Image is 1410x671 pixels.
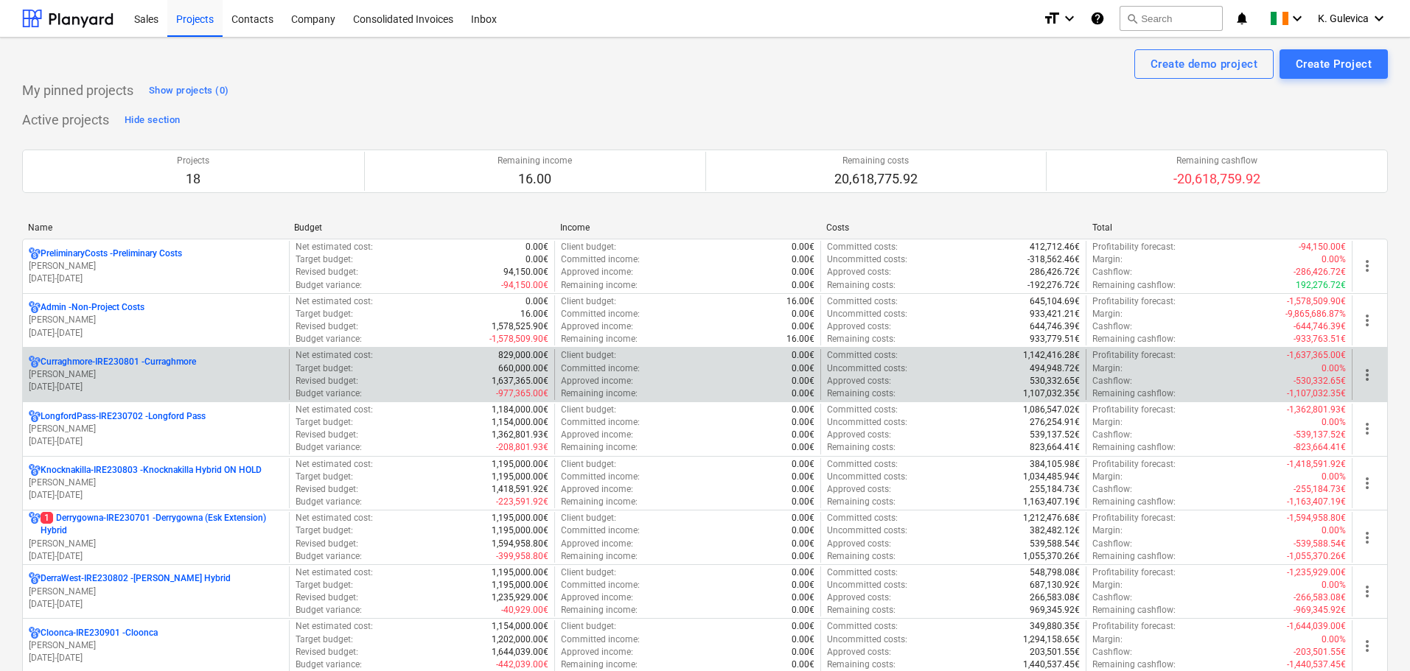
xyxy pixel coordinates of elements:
[1287,404,1346,416] p: -1,362,801.93€
[561,550,638,563] p: Remaining income :
[296,471,353,483] p: Target budget :
[1134,49,1274,79] button: Create demo project
[1030,266,1080,278] p: 286,426.72€
[1287,512,1346,524] p: -1,594,958.80€
[561,538,633,550] p: Approved income :
[29,410,283,448] div: LongfordPass-IRE230702 -Longford Pass[PERSON_NAME][DATE]-[DATE]
[1287,566,1346,579] p: -1,235,929.00€
[561,416,640,429] p: Committed income :
[29,368,283,381] p: [PERSON_NAME]
[827,579,907,591] p: Uncommitted costs :
[827,550,896,563] p: Remaining costs :
[561,253,640,266] p: Committed income :
[29,572,41,585] div: Project has multi currencies enabled
[29,512,41,537] div: Project has multi currencies enabled
[792,253,814,266] p: 0.00€
[29,273,283,285] p: [DATE] - [DATE]
[492,483,548,496] p: 1,418,591.92€
[296,266,358,278] p: Revised budget :
[1092,375,1132,387] p: Cashflow :
[827,253,907,266] p: Uncommitted costs :
[792,266,814,278] p: 0.00€
[1120,6,1223,31] button: Search
[1092,362,1123,375] p: Margin :
[492,566,548,579] p: 1,195,000.00€
[29,627,283,664] div: Cloonca-IRE230901 -Cloonca[PERSON_NAME][DATE]-[DATE]
[296,349,373,362] p: Net estimated cost :
[41,247,182,260] p: PreliminaryCosts - Preliminary Costs
[561,279,638,292] p: Remaining income :
[561,566,616,579] p: Client budget :
[29,464,41,477] div: Project has multi currencies enabled
[792,566,814,579] p: 0.00€
[827,308,907,320] p: Uncommitted costs :
[1092,458,1176,471] p: Profitability forecast :
[1294,333,1346,345] p: -933,763.51€
[827,333,896,345] p: Remaining costs :
[827,295,898,308] p: Committed costs :
[792,483,814,496] p: 0.00€
[561,458,616,471] p: Client budget :
[1092,429,1132,441] p: Cashflow :
[492,524,548,537] p: 1,195,000.00€
[1092,308,1123,320] p: Margin :
[1030,320,1080,333] p: 644,746.39€
[792,375,814,387] p: 0.00€
[792,387,814,400] p: 0.00€
[827,524,907,537] p: Uncommitted costs :
[492,320,548,333] p: 1,578,525.90€
[1287,387,1346,400] p: -1,107,032.35€
[1294,429,1346,441] p: -539,137.52€
[561,295,616,308] p: Client budget :
[1030,308,1080,320] p: 933,421.21€
[1287,349,1346,362] p: -1,637,365.00€
[827,320,891,333] p: Approved costs :
[1151,55,1257,74] div: Create demo project
[827,387,896,400] p: Remaining costs :
[296,512,373,524] p: Net estimated cost :
[561,320,633,333] p: Approved income :
[29,301,283,339] div: Admin -Non-Project Costs[PERSON_NAME][DATE]-[DATE]
[1322,253,1346,266] p: 0.00%
[125,112,180,129] div: Hide section
[1294,483,1346,496] p: -255,184.73€
[296,496,362,508] p: Budget variance :
[792,241,814,253] p: 0.00€
[1030,566,1080,579] p: 548,798.08€
[1358,257,1376,275] span: more_vert
[1092,512,1176,524] p: Profitability forecast :
[1294,538,1346,550] p: -539,588.54€
[1092,241,1176,253] p: Profitability forecast :
[1294,266,1346,278] p: -286,426.72€
[1023,471,1080,483] p: 1,034,485.94€
[561,429,633,441] p: Approved income :
[827,496,896,508] p: Remaining costs :
[1318,13,1369,24] span: K. Gulevica
[1030,375,1080,387] p: 530,332.65€
[1288,10,1306,27] i: keyboard_arrow_down
[1322,471,1346,483] p: 0.00%
[1358,420,1376,438] span: more_vert
[29,538,283,550] p: [PERSON_NAME]
[492,471,548,483] p: 1,195,000.00€
[177,155,209,167] p: Projects
[41,627,158,639] p: Cloonca-IRE230901 - Cloonca
[296,591,358,604] p: Revised budget :
[296,550,362,563] p: Budget variance :
[1092,253,1123,266] p: Margin :
[1092,349,1176,362] p: Profitability forecast :
[792,320,814,333] p: 0.00€
[792,349,814,362] p: 0.00€
[41,512,283,537] p: Derrygowna-IRE230701 - Derrygowna (Esk Extension) Hybrid
[792,496,814,508] p: 0.00€
[1092,266,1132,278] p: Cashflow :
[1092,404,1176,416] p: Profitability forecast :
[1287,295,1346,308] p: -1,578,509.90€
[1023,496,1080,508] p: 1,163,407.19€
[1287,458,1346,471] p: -1,418,591.92€
[561,387,638,400] p: Remaining income :
[1092,538,1132,550] p: Cashflow :
[526,295,548,308] p: 0.00€
[29,301,41,314] div: Project has multi currencies enabled
[29,639,283,652] p: [PERSON_NAME]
